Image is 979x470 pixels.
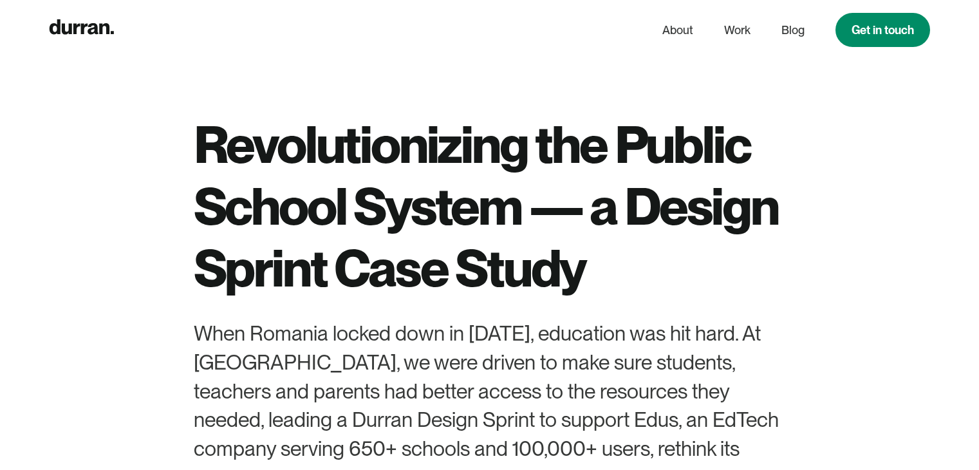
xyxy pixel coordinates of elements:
h1: Revolutionizing the Public School System — a Design Sprint Case Study [194,113,786,299]
a: home [49,17,114,43]
a: Blog [781,18,805,42]
a: Get in touch [835,13,930,47]
a: About [662,18,693,42]
a: Work [724,18,751,42]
